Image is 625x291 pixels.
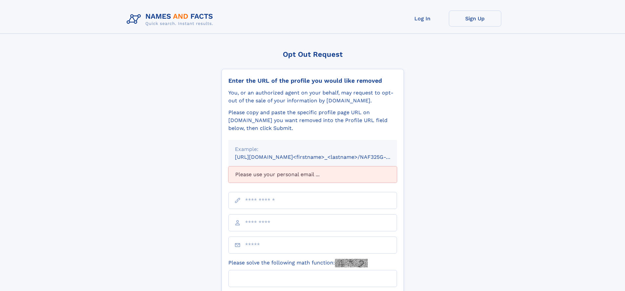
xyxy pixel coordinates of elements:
div: Example: [235,145,390,153]
img: Logo Names and Facts [124,10,219,28]
a: Sign Up [449,10,501,27]
a: Log In [396,10,449,27]
small: [URL][DOMAIN_NAME]<firstname>_<lastname>/NAF325G-xxxxxxxx [235,154,409,160]
div: Please copy and paste the specific profile page URL on [DOMAIN_NAME] you want removed into the Pr... [228,109,397,132]
div: Enter the URL of the profile you would like removed [228,77,397,84]
label: Please solve the following math function: [228,259,368,267]
div: You, or an authorized agent on your behalf, may request to opt-out of the sale of your informatio... [228,89,397,105]
div: Opt Out Request [221,50,404,58]
div: Please use your personal email ... [228,166,397,183]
